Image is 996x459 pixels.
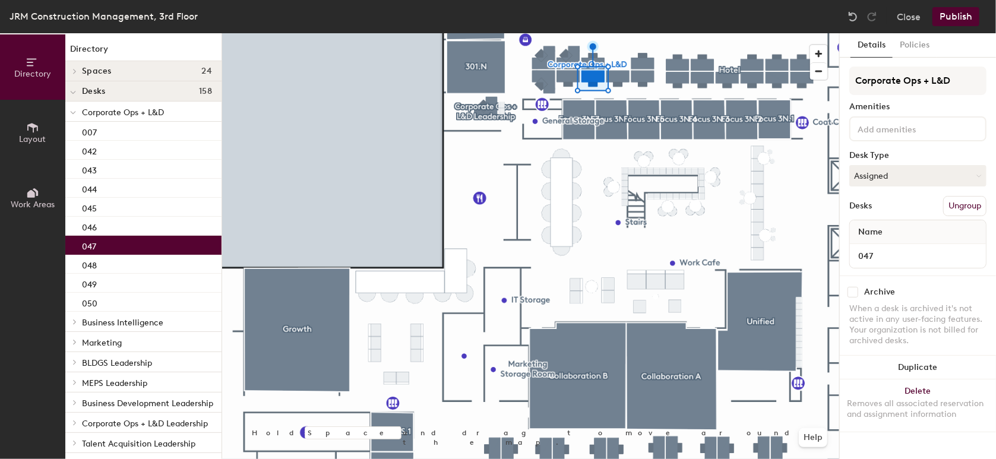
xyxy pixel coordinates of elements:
div: Amenities [849,102,986,112]
div: Removes all associated reservation and assignment information [847,398,989,420]
button: Policies [893,33,937,58]
button: Duplicate [840,356,996,379]
p: 049 [82,276,97,290]
div: Desks [849,201,872,211]
button: Details [850,33,893,58]
p: 050 [82,295,97,309]
span: Corporate Ops + L&D [82,107,164,118]
p: 045 [82,200,97,214]
span: 158 [199,87,212,96]
button: Ungroup [943,196,986,216]
p: 044 [82,181,97,195]
img: Undo [847,11,859,23]
input: Add amenities [855,121,962,135]
span: Marketing [82,338,122,348]
p: 042 [82,143,97,157]
div: Archive [864,287,895,297]
span: Business Development Leadership [82,398,213,409]
span: Layout [20,134,46,144]
div: When a desk is archived it's not active in any user-facing features. Your organization is not bil... [849,303,986,346]
span: MEPS Leadership [82,378,147,388]
p: 047 [82,238,96,252]
p: 007 [82,124,97,138]
div: Desk Type [849,151,986,160]
div: JRM Construction Management, 3rd Floor [10,9,198,24]
h1: Directory [65,43,222,61]
button: Help [799,428,827,447]
span: Work Areas [11,200,55,210]
button: Assigned [849,165,986,186]
p: 046 [82,219,97,233]
span: Name [852,221,889,243]
p: 043 [82,162,97,176]
span: Business Intelligence [82,318,163,328]
span: Corporate Ops + L&D Leadership [82,419,208,429]
span: Desks [82,87,105,96]
button: Close [897,7,921,26]
span: Talent Acquisition Leadership [82,439,195,449]
input: Unnamed desk [852,248,984,264]
img: Redo [866,11,878,23]
span: 24 [201,67,212,76]
span: BLDGS Leadership [82,358,152,368]
button: Publish [932,7,979,26]
span: Directory [14,69,51,79]
button: DeleteRemoves all associated reservation and assignment information [840,379,996,432]
span: Spaces [82,67,112,76]
p: 048 [82,257,97,271]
